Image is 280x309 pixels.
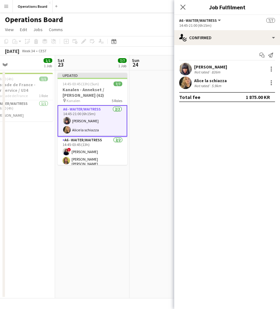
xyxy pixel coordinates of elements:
[112,98,122,103] span: 5 Roles
[5,48,19,54] div: [DATE]
[132,58,139,63] span: Sun
[44,63,52,68] div: 1 Job
[31,26,45,34] a: Jobs
[58,105,127,137] app-card-role: A6 - WAITER/WAITRESS2/214:45-21:00 (6h15m)[PERSON_NAME]Alice la schiazza
[49,27,63,32] span: Comms
[13,0,53,12] button: Operations Board
[39,49,47,53] div: CEST
[58,58,64,63] span: Sat
[17,26,30,34] a: Edit
[58,87,127,98] h3: Kanalen - Annekset / [PERSON_NAME] (62)
[266,18,275,23] span: 7/7
[246,94,270,100] div: 1 875.00 KR
[33,27,43,32] span: Jobs
[44,58,52,63] span: 1/1
[58,73,127,165] app-job-card: Updated14:45-03:45 (13h) (Sun)7/7Kanalen - Annekset / [PERSON_NAME] (62) Kanalen5 RolesA6 - WAITE...
[5,15,63,24] h1: Operations Board
[2,26,16,34] a: View
[194,70,210,74] div: Not rated
[57,61,64,68] span: 23
[194,64,227,70] div: [PERSON_NAME]
[58,137,127,169] app-card-role: A6 - WAITER/WAITRESS2/214:45-03:45 (13h)![PERSON_NAME][PERSON_NAME] [PERSON_NAME]
[67,98,80,103] span: Kanalen
[5,27,14,32] span: View
[194,78,227,83] div: Alice la schiazza
[174,30,280,45] div: Confirmed
[179,94,200,100] div: Total fee
[210,70,222,74] div: 826m
[46,26,65,34] a: Comms
[131,61,139,68] span: 24
[63,82,99,86] span: 14:45-03:45 (13h) (Sun)
[194,83,210,88] div: Not rated
[179,23,275,28] div: 14:45-21:00 (6h15m)
[118,58,127,63] span: 7/7
[210,83,222,88] div: 5.9km
[179,18,217,23] span: A6 - WAITER/WAITRESS
[174,3,280,11] h3: Job Fulfilment
[67,148,71,152] span: !
[179,18,222,23] button: A6 - WAITER/WAITRESS
[58,73,127,78] div: Updated
[20,27,27,32] span: Edit
[39,93,48,98] span: 1 Role
[21,49,36,53] span: Week 34
[114,82,122,86] span: 7/7
[118,63,126,68] div: 1 Job
[39,77,48,81] span: 1/1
